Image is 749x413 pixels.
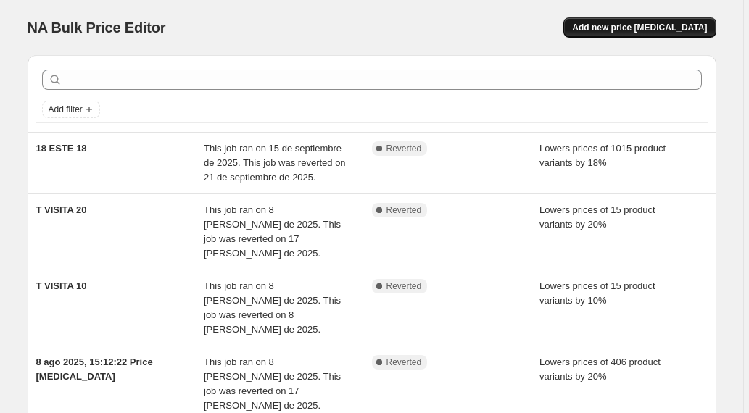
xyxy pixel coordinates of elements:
span: T VISITA 10 [36,280,87,291]
span: Lowers prices of 15 product variants by 10% [539,280,655,306]
span: This job ran on 8 [PERSON_NAME] de 2025. This job was reverted on 17 [PERSON_NAME] de 2025. [204,204,341,259]
span: This job ran on 15 de septiembre de 2025. This job was reverted on 21 de septiembre de 2025. [204,143,346,183]
span: 18 ESTE 18 [36,143,87,154]
span: Lowers prices of 1015 product variants by 18% [539,143,666,168]
span: Reverted [386,280,422,292]
button: Add filter [42,101,100,118]
span: Reverted [386,204,422,216]
span: Add new price [MEDICAL_DATA] [572,22,707,33]
span: Reverted [386,356,422,368]
span: NA Bulk Price Editor [28,20,166,36]
span: 8 ago 2025, 15:12:22 Price [MEDICAL_DATA] [36,356,153,382]
span: Reverted [386,143,422,154]
span: Lowers prices of 15 product variants by 20% [539,204,655,230]
button: Add new price [MEDICAL_DATA] [563,17,716,38]
span: T VISITA 20 [36,204,87,215]
span: This job ran on 8 [PERSON_NAME] de 2025. This job was reverted on 17 [PERSON_NAME] de 2025. [204,356,341,411]
span: Lowers prices of 406 product variants by 20% [539,356,661,382]
span: Add filter [49,104,83,115]
span: This job ran on 8 [PERSON_NAME] de 2025. This job was reverted on 8 [PERSON_NAME] de 2025. [204,280,341,335]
